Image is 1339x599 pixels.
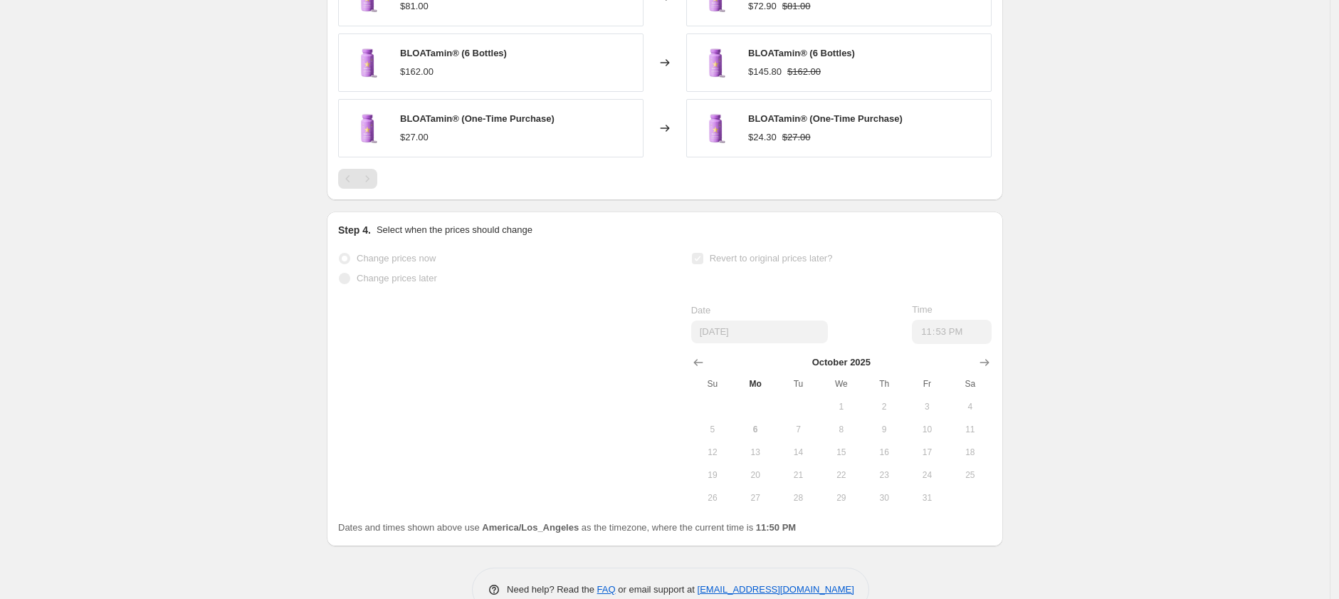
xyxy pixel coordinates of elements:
button: Saturday October 25 2025 [949,464,992,486]
button: Wednesday October 15 2025 [820,441,863,464]
span: 5 [697,424,728,435]
span: 26 [697,492,728,504]
span: $162.00 [400,66,434,77]
button: Friday October 31 2025 [905,486,948,509]
button: Friday October 10 2025 [905,418,948,441]
button: Sunday October 12 2025 [691,441,734,464]
span: 10 [911,424,942,435]
span: 27 [740,492,771,504]
button: Thursday October 30 2025 [863,486,905,509]
span: 11 [955,424,986,435]
span: BLOATamin® (One-Time Purchase) [400,113,555,124]
span: $72.90 [748,1,777,11]
input: 12:00 [912,320,992,344]
span: BLOATamin® (6 Bottles) [748,48,855,58]
button: Thursday October 16 2025 [863,441,905,464]
button: Sunday October 19 2025 [691,464,734,486]
button: Wednesday October 29 2025 [820,486,863,509]
nav: Pagination [338,169,377,189]
span: We [826,378,857,390]
span: $145.80 [748,66,782,77]
span: Change prices now [357,253,436,264]
button: Thursday October 2 2025 [863,395,905,418]
span: Revert to original prices later? [710,253,833,264]
span: or email support at [616,584,698,595]
span: Su [697,378,728,390]
button: Wednesday October 8 2025 [820,418,863,441]
span: 24 [911,469,942,481]
span: 2 [868,401,900,412]
span: $81.00 [400,1,429,11]
span: 23 [868,469,900,481]
span: $24.30 [748,132,777,142]
button: Monday October 27 2025 [734,486,777,509]
span: Date [691,305,710,316]
button: Friday October 24 2025 [905,464,948,486]
span: 30 [868,492,900,504]
span: 20 [740,469,771,481]
span: Mo [740,378,771,390]
button: Tuesday October 14 2025 [777,441,819,464]
button: Monday October 13 2025 [734,441,777,464]
span: Dates and times shown above use as the timezone, where the current time is [338,522,796,533]
button: Tuesday October 7 2025 [777,418,819,441]
span: $81.00 [782,1,811,11]
button: Friday October 17 2025 [905,441,948,464]
button: Saturday October 4 2025 [949,395,992,418]
span: $27.00 [400,132,429,142]
span: 3 [911,401,942,412]
span: 17 [911,447,942,458]
h2: Step 4. [338,223,371,237]
span: Change prices later [357,273,437,283]
input: 10/6/2025 [691,321,828,343]
button: Show next month, November 2025 [975,353,994,373]
span: 7 [782,424,814,435]
a: [EMAIL_ADDRESS][DOMAIN_NAME] [698,584,854,595]
th: Wednesday [820,373,863,395]
span: 1 [826,401,857,412]
span: 19 [697,469,728,481]
span: 12 [697,447,728,458]
span: Need help? Read the [507,584,597,595]
button: Tuesday October 21 2025 [777,464,819,486]
span: 25 [955,469,986,481]
img: hairtamin-bloatamin-digestive-support-front_80x.png [694,107,737,150]
th: Friday [905,373,948,395]
span: Tu [782,378,814,390]
span: 9 [868,424,900,435]
th: Sunday [691,373,734,395]
span: 14 [782,447,814,458]
button: Wednesday October 22 2025 [820,464,863,486]
span: 16 [868,447,900,458]
span: 13 [740,447,771,458]
a: FAQ [597,584,616,595]
b: America/Los_Angeles [482,522,579,533]
th: Tuesday [777,373,819,395]
span: Time [912,304,932,315]
p: Select when the prices should change [377,223,532,237]
span: 28 [782,492,814,504]
b: 11:50 PM [756,522,796,533]
button: Today Monday October 6 2025 [734,418,777,441]
img: hairtamin-bloatamin-digestive-support-front_80x.png [694,41,737,84]
span: $162.00 [787,66,821,77]
button: Show previous month, September 2025 [688,353,708,373]
span: 22 [826,469,857,481]
span: $27.00 [782,132,811,142]
span: 31 [911,492,942,504]
span: 4 [955,401,986,412]
img: hairtamin-bloatamin-digestive-support-front_80x.png [346,107,389,150]
span: 6 [740,424,771,435]
span: BLOATamin® (6 Bottles) [400,48,507,58]
span: Th [868,378,900,390]
th: Monday [734,373,777,395]
span: 29 [826,492,857,504]
button: Saturday October 11 2025 [949,418,992,441]
button: Sunday October 26 2025 [691,486,734,509]
span: 8 [826,424,857,435]
span: 15 [826,447,857,458]
img: hairtamin-bloatamin-digestive-support-front_80x.png [346,41,389,84]
button: Monday October 20 2025 [734,464,777,486]
span: 18 [955,447,986,458]
button: Thursday October 9 2025 [863,418,905,441]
